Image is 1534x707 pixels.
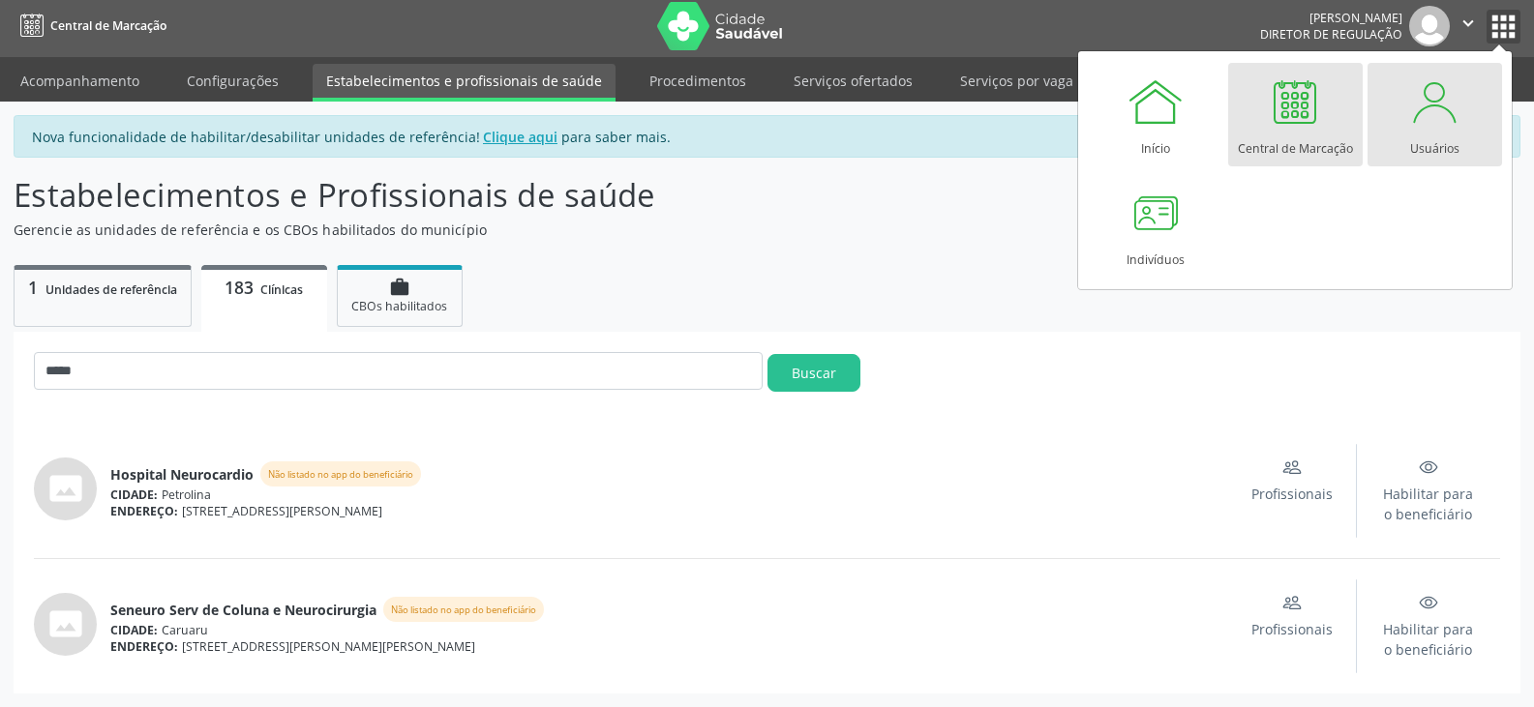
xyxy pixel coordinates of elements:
div: Petrolina [110,486,1228,503]
i: photo_size_select_actual [48,606,83,641]
span: Habilitar para o beneficiário [1380,484,1477,524]
span: Hospital Neurocardio [110,464,254,485]
u: Clique aqui [483,128,557,146]
a: Estabelecimentos e profissionais de saúde [313,64,616,102]
span: ENDEREÇO: [110,638,178,655]
a: Usuários [1368,63,1502,166]
i: work [389,277,410,298]
ion-icon: eye outline [1419,593,1438,612]
a: Acompanhamento [7,64,153,98]
span: Habilitar para o beneficiário [1380,619,1477,660]
span: Profissionais [1251,484,1333,504]
p: Gerencie as unidades de referência e os CBOs habilitados do município [14,220,1068,240]
span: Diretor de regulação [1260,26,1402,43]
span: Clínicas [260,281,303,298]
div: [STREET_ADDRESS][PERSON_NAME] [110,503,1228,519]
i:  [1458,13,1479,34]
div: [STREET_ADDRESS][PERSON_NAME][PERSON_NAME] [110,638,1228,655]
span: 1 [28,276,38,299]
div: Nova funcionalidade de habilitar/desabilitar unidades de referência! para saber mais. [14,115,1520,158]
span: Central de Marcação [50,17,166,34]
small: Não listado no app do beneficiário [268,468,413,481]
span: CBOs habilitados [351,298,447,314]
ion-icon: people outline [1282,457,1302,477]
span: Unidades de referência [45,281,177,298]
a: Central de Marcação [1228,63,1363,166]
span: CIDADE: [110,622,158,638]
div: Caruaru [110,622,1228,638]
i: photo_size_select_actual [48,471,83,506]
ion-icon: people outline [1282,593,1302,612]
span: CIDADE: [110,486,158,503]
a: Clique aqui [480,127,561,147]
span: Seneuro Serv de Coluna e Neurocirurgia [110,600,376,620]
a: Indivíduos [1089,174,1223,278]
ion-icon: eye outline [1419,457,1438,477]
span: ENDEREÇO: [110,503,178,519]
a: Serviços por vaga [947,64,1087,98]
button: Buscar [767,354,860,392]
span: Profissionais [1251,619,1333,639]
a: Serviços ofertados [780,64,926,98]
small: Não listado no app do beneficiário [391,604,536,616]
div: [PERSON_NAME] [1260,10,1402,26]
a: Configurações [173,64,292,98]
button:  [1450,6,1487,46]
p: Estabelecimentos e Profissionais de saúde [14,171,1068,220]
a: Procedimentos [636,64,760,98]
button: apps [1487,10,1520,44]
span: 183 [225,276,254,299]
a: Central de Marcação [14,10,166,42]
a: Início [1089,63,1223,166]
img: img [1409,6,1450,46]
